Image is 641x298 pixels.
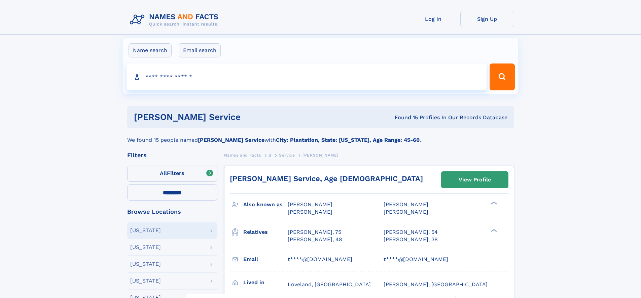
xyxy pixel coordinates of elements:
[489,228,497,232] div: ❯
[127,128,514,144] div: We found 15 people named with .
[230,174,423,183] a: [PERSON_NAME] Service, Age [DEMOGRAPHIC_DATA]
[384,236,438,243] a: [PERSON_NAME], 38
[269,151,272,159] a: S
[198,137,264,143] b: [PERSON_NAME] Service
[288,201,332,208] span: [PERSON_NAME]
[406,11,460,27] a: Log In
[490,63,514,90] button: Search Button
[459,172,491,187] div: View Profile
[130,228,161,233] div: [US_STATE]
[243,254,288,265] h3: Email
[384,228,438,236] a: [PERSON_NAME], 54
[279,153,295,158] span: Service
[288,228,341,236] a: [PERSON_NAME], 75
[130,245,161,250] div: [US_STATE]
[288,236,342,243] a: [PERSON_NAME], 48
[160,170,167,176] span: All
[243,277,288,288] h3: Lived in
[489,201,497,205] div: ❯
[441,172,508,188] a: View Profile
[288,209,332,215] span: [PERSON_NAME]
[302,153,339,158] span: [PERSON_NAME]
[269,153,272,158] span: S
[224,151,261,159] a: Names and Facts
[318,114,507,121] div: Found 15 Profiles In Our Records Database
[279,151,295,159] a: Service
[134,113,318,121] h1: [PERSON_NAME] Service
[130,278,161,284] div: [US_STATE]
[384,201,428,208] span: [PERSON_NAME]
[243,199,288,210] h3: Also known as
[243,226,288,238] h3: Relatives
[179,43,221,57] label: Email search
[129,43,172,57] label: Name search
[127,152,217,158] div: Filters
[127,166,217,182] label: Filters
[127,63,487,90] input: search input
[127,11,224,29] img: Logo Names and Facts
[276,137,420,143] b: City: Plantation, State: [US_STATE], Age Range: 45-60
[384,281,488,288] span: [PERSON_NAME], [GEOGRAPHIC_DATA]
[130,261,161,267] div: [US_STATE]
[288,281,371,288] span: Loveland, [GEOGRAPHIC_DATA]
[384,209,428,215] span: [PERSON_NAME]
[127,209,217,215] div: Browse Locations
[460,11,514,27] a: Sign Up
